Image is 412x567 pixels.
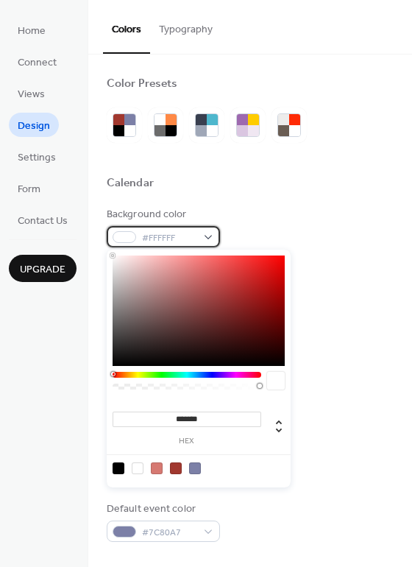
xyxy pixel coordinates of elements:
[9,18,54,42] a: Home
[18,214,68,229] span: Contact Us
[9,255,77,282] button: Upgrade
[20,262,65,278] span: Upgrade
[18,182,40,197] span: Form
[9,81,54,105] a: Views
[18,24,46,39] span: Home
[113,462,124,474] div: rgb(0, 0, 0)
[107,176,154,191] div: Calendar
[18,55,57,71] span: Connect
[170,462,182,474] div: rgb(161, 56, 47)
[107,77,177,92] div: Color Presets
[9,176,49,200] a: Form
[9,113,59,137] a: Design
[9,144,65,169] a: Settings
[113,437,261,445] label: hex
[132,462,143,474] div: rgb(255, 255, 255)
[18,87,45,102] span: Views
[189,462,201,474] div: rgb(124, 128, 167)
[107,207,217,222] div: Background color
[9,208,77,232] a: Contact Us
[9,49,65,74] a: Connect
[142,525,196,540] span: #7C80A7
[107,501,217,517] div: Default event color
[18,119,50,134] span: Design
[18,150,56,166] span: Settings
[142,230,196,246] span: #FFFFFF
[151,462,163,474] div: rgb(214, 121, 114)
